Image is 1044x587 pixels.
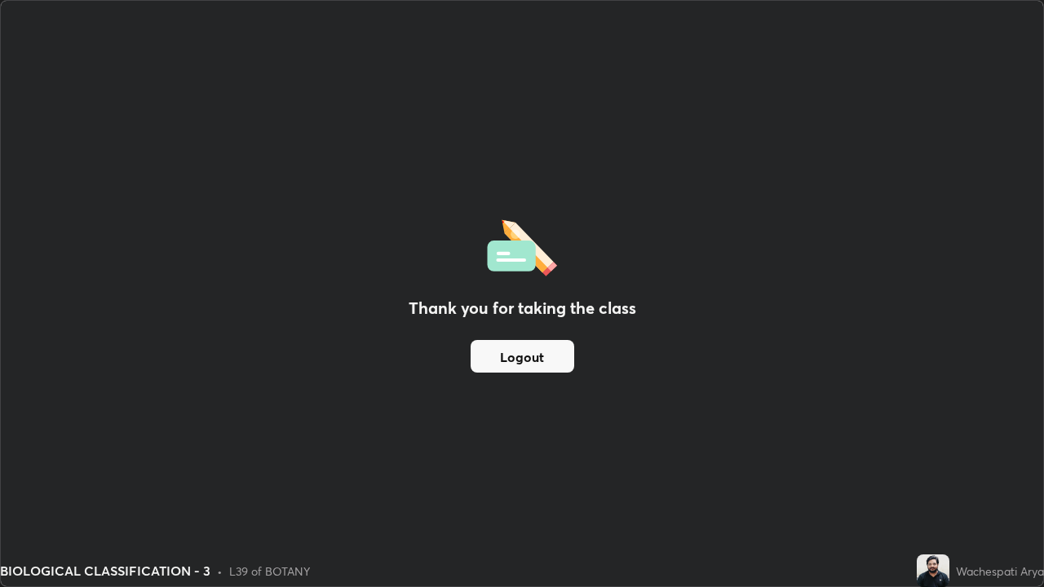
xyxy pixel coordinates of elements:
div: • [217,563,223,580]
div: Wachespati Arya [956,563,1044,580]
div: L39 of BOTANY [229,563,310,580]
img: fdbccbcfb81847ed8ca40e68273bd381.jpg [917,554,949,587]
img: offlineFeedback.1438e8b3.svg [487,214,557,276]
h2: Thank you for taking the class [409,296,636,320]
button: Logout [471,340,574,373]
